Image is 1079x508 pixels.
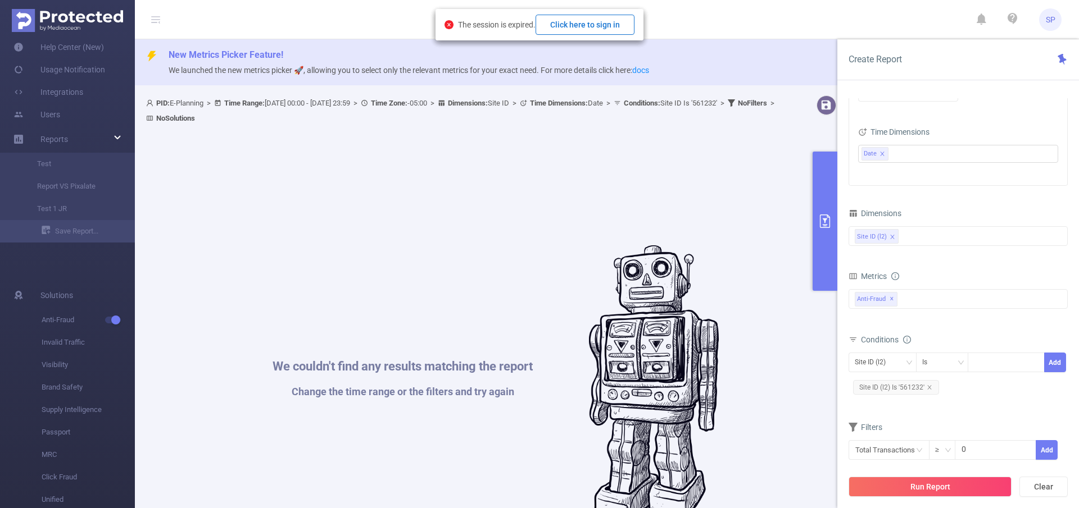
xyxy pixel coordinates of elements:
span: Create Report [849,54,902,65]
a: Help Center (New) [13,36,104,58]
button: Run Report [849,477,1012,497]
li: Date [862,147,888,161]
span: Solutions [40,284,73,306]
span: Conditions [861,335,911,344]
span: New Metrics Picker Feature! [169,49,283,60]
i: icon: user [146,99,156,107]
i: icon: down [945,447,951,455]
h1: Change the time range or the filters and try again [273,387,533,397]
li: Site ID (l2) [855,229,899,244]
span: > [427,99,438,107]
span: Anti-Fraud [855,292,897,306]
i: icon: thunderbolt [146,51,157,62]
a: Test [22,153,121,175]
span: > [767,99,778,107]
span: MRC [42,443,135,466]
span: > [603,99,614,107]
img: Protected Media [12,9,123,32]
a: Users [13,103,60,126]
a: Test 1 JR [22,198,121,220]
b: Conditions : [624,99,660,107]
span: > [509,99,520,107]
span: E-Planning [DATE] 00:00 - [DATE] 23:59 -05:00 [146,99,778,122]
i: icon: info-circle [903,336,911,344]
span: Site ID [448,99,509,107]
span: Time Dimensions [858,127,930,136]
span: Filters [849,423,882,432]
b: Time Range: [224,99,265,107]
i: icon: close [890,234,895,241]
span: Site ID (l2) Is '561232' [853,380,939,395]
i: icon: info-circle [891,272,899,280]
span: Supply Intelligence [42,399,135,421]
i: icon: down [906,359,913,367]
div: Site ID (l2) [855,353,894,372]
a: Reports [40,128,68,150]
div: Is [922,353,935,372]
span: SP [1046,8,1055,31]
span: > [350,99,361,107]
b: Dimensions : [448,99,488,107]
span: Visibility [42,354,135,376]
input: filter select [891,147,892,161]
b: PID: [156,99,170,107]
b: Time Zone: [371,99,407,107]
i: icon: close-circle [445,20,454,29]
span: The session is expired. [458,20,634,29]
a: Save Report... [42,220,135,242]
button: Add [1036,440,1058,460]
span: Dimensions [849,209,901,218]
button: Add [1044,353,1066,372]
a: docs [632,66,649,75]
span: > [203,99,214,107]
span: Date [530,99,603,107]
span: Passport [42,421,135,443]
span: Invalid Traffic [42,331,135,354]
span: Click Fraud [42,466,135,488]
a: Report VS Pixalate [22,175,121,198]
span: We launched the new metrics picker 🚀, allowing you to select only the relevant metrics for your e... [169,66,649,75]
b: Time Dimensions : [530,99,588,107]
b: No Solutions [156,114,195,122]
button: Clear [1019,477,1068,497]
span: > [717,99,728,107]
button: Click here to sign in [536,15,634,35]
h1: We couldn't find any results matching the report [273,360,533,373]
span: Date [864,148,877,160]
a: Integrations [13,81,83,103]
span: Brand Safety [42,376,135,399]
span: Anti-Fraud [42,309,135,331]
i: icon: close [927,385,932,390]
a: Usage Notification [13,58,105,81]
i: icon: down [958,359,964,367]
span: ✕ [890,292,894,306]
span: Site ID Is '561232' [624,99,717,107]
i: icon: close [879,151,885,158]
b: No Filters [738,99,767,107]
div: ≥ [935,441,947,459]
div: Site ID (l2) [857,230,887,244]
span: Reports [40,135,68,144]
span: Metrics [849,272,887,281]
